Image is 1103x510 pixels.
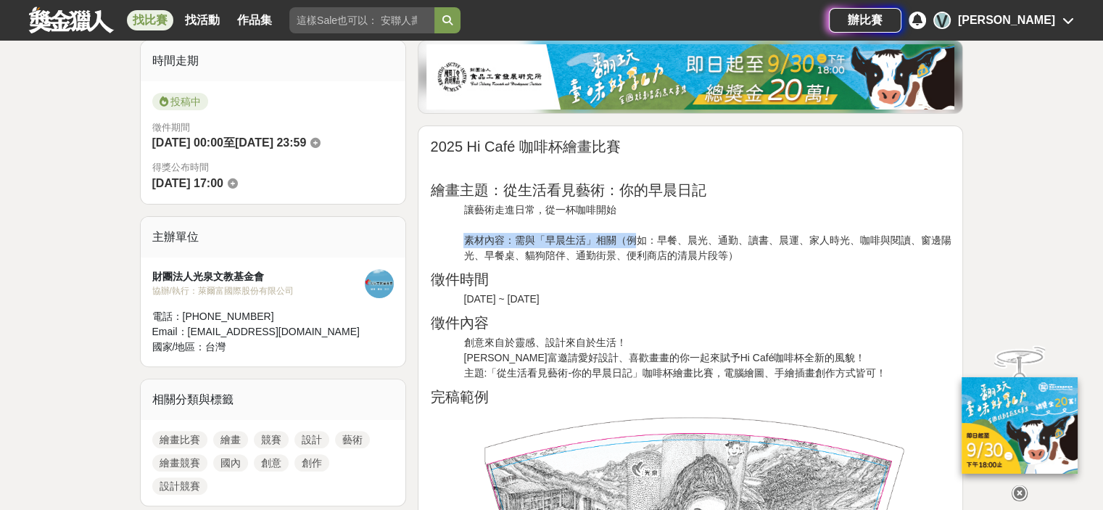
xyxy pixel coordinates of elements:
span: 投稿中 [152,93,208,110]
span: 台灣 [205,341,226,353]
div: 協辦/執行： 萊爾富國際股份有限公司 [152,284,365,297]
span: 至 [223,136,235,149]
a: 創作 [294,454,329,472]
div: 財團法人光泉文教基金會 [152,269,365,284]
a: 找比賽 [127,10,173,30]
a: 繪畫比賽 [152,431,207,448]
h2: 徵件內容 [430,314,951,332]
h2: 繪畫主題：從生活看見藝術：你的早晨日記 [430,181,951,199]
div: [PERSON_NAME] [958,12,1055,29]
a: 競賽 [254,431,289,448]
span: [DATE] 00:00 [152,136,223,149]
a: 作品集 [231,10,278,30]
img: ff197300-f8ee-455f-a0ae-06a3645bc375.jpg [962,377,1078,474]
span: 徵件期間 [152,122,190,133]
div: 電話： [PHONE_NUMBER] [152,309,365,324]
img: b0ef2173-5a9d-47ad-b0e3-de335e335c0a.jpg [426,44,954,110]
h2: 2025 Hi Café 咖啡杯繪畫比賽 [430,138,951,155]
input: 這樣Sale也可以： 安聯人壽創意銷售法募集 [289,7,434,33]
span: [DATE] 23:59 [235,136,306,149]
a: 設計 [294,431,329,448]
div: V [933,12,951,29]
p: 創意來自於靈感、設計來自於生活！ [PERSON_NAME]富邀請愛好設計、喜歡畫畫的你一起來賦予Hi Café咖啡杯全新的風貌！ 主題:「從生活看見藝術-你的早晨日記」咖啡杯繪畫比賽，電腦繪圖... [463,335,951,381]
span: [DATE] 17:00 [152,177,223,189]
p: [DATE] ~ [DATE] [463,292,951,307]
a: 設計競賽 [152,477,207,495]
a: 藝術 [335,431,370,448]
a: 辦比賽 [829,8,901,33]
span: 得獎公布時間 [152,160,394,175]
div: 主辦單位 [141,217,406,258]
a: 繪畫競賽 [152,454,207,472]
h2: 徵件時間 [430,271,951,288]
a: 創意 [254,454,289,472]
a: 國內 [213,454,248,472]
span: 國家/地區： [152,341,206,353]
div: 時間走期 [141,41,406,81]
div: Email： [EMAIL_ADDRESS][DOMAIN_NAME] [152,324,365,340]
p: 讓藝術走進日常，從一杯咖啡開始 素材內容：需與「早晨生活」相關（例如：早餐、晨光、通勤、讀書、晨運、家人時光、咖啡與閱讀、窗邊陽光、早餐桌、貓狗陪伴、通勤街景、便利商店的清晨片段等） [463,202,951,263]
a: 繪畫 [213,431,248,448]
h2: 完稿範例 [430,388,951,406]
div: 相關分類與標籤 [141,379,406,420]
a: 找活動 [179,10,226,30]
